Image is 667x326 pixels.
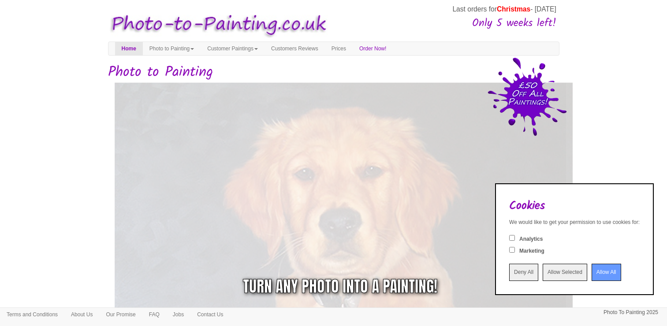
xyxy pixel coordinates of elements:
a: About Us [64,308,99,321]
input: Deny All [509,264,538,281]
a: Home [115,42,143,55]
a: Contact Us [190,308,230,321]
h3: Only 5 weeks left! [331,18,556,29]
input: Allow Selected [543,264,587,281]
label: Marketing [519,247,544,255]
a: Customers Reviews [265,42,325,55]
input: Allow All [592,264,621,281]
h1: Photo to Painting [108,64,559,80]
p: Photo To Painting 2025 [604,308,658,317]
h2: Cookies [509,200,640,212]
a: Jobs [166,308,190,321]
a: Order Now! [353,42,393,55]
a: FAQ [142,308,166,321]
div: We would like to get your permission to use cookies for: [509,219,640,226]
a: Prices [325,42,353,55]
img: 50 pound price drop [488,57,567,136]
label: Analytics [519,235,543,243]
img: Photo to Painting [104,8,329,42]
span: Last orders for - [DATE] [452,5,556,13]
a: Photo to Painting [143,42,201,55]
span: Christmas [497,5,530,13]
a: Customer Paintings [201,42,265,55]
div: Turn any photo into a painting! [243,275,437,298]
a: Our Promise [99,308,142,321]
